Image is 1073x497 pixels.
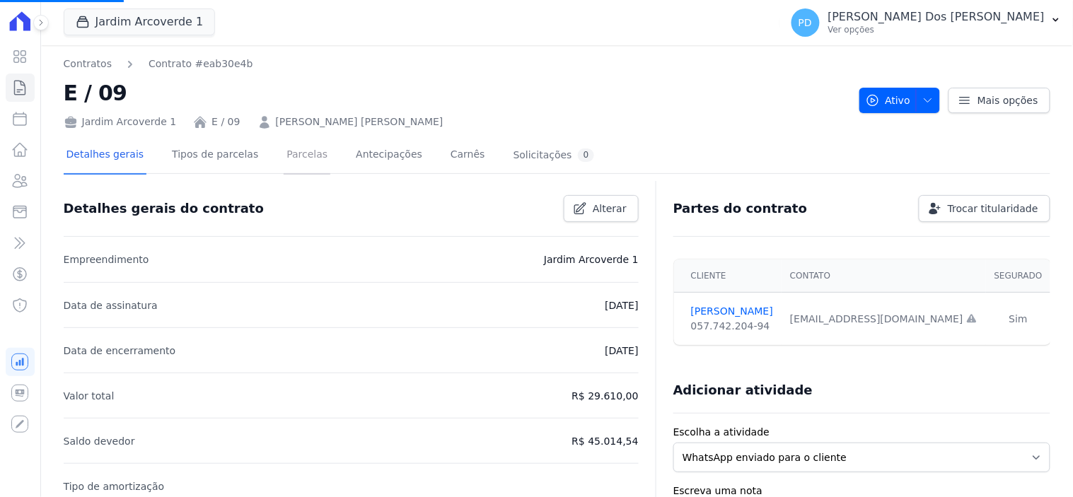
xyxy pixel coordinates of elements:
p: R$ 45.014,54 [572,433,639,450]
h3: Adicionar atividade [673,382,813,399]
nav: Breadcrumb [64,57,253,71]
p: Empreendimento [64,251,149,268]
span: Mais opções [978,93,1038,107]
p: Tipo de amortização [64,478,165,495]
div: [EMAIL_ADDRESS][DOMAIN_NAME] [790,312,978,327]
th: Cliente [674,259,782,293]
p: [DATE] [605,342,638,359]
span: Ativo [866,88,911,113]
button: Ativo [859,88,941,113]
a: [PERSON_NAME] [691,304,773,319]
h3: Detalhes gerais do contrato [64,200,264,217]
p: R$ 29.610,00 [572,387,639,404]
div: Jardim Arcoverde 1 [64,115,177,129]
p: Saldo devedor [64,433,135,450]
p: Valor total [64,387,115,404]
p: Data de assinatura [64,297,158,314]
p: Ver opções [828,24,1045,35]
a: Trocar titularidade [919,195,1050,222]
a: Contratos [64,57,112,71]
span: Alterar [593,201,627,216]
span: Trocar titularidade [948,201,1038,216]
p: [DATE] [605,297,638,314]
button: Jardim Arcoverde 1 [64,8,216,35]
a: E / 09 [211,115,240,129]
th: Segurado [986,259,1051,293]
a: [PERSON_NAME] [PERSON_NAME] [276,115,443,129]
button: PD [PERSON_NAME] Dos [PERSON_NAME] Ver opções [780,3,1073,42]
a: Tipos de parcelas [169,137,261,175]
a: Antecipações [353,137,425,175]
div: 0 [578,148,595,162]
span: PD [799,18,812,28]
div: 057.742.204-94 [691,319,773,334]
a: Mais opções [949,88,1050,113]
th: Contato [782,259,986,293]
label: Escolha a atividade [673,425,1050,440]
nav: Breadcrumb [64,57,848,71]
a: Solicitações0 [511,137,598,175]
h2: E / 09 [64,77,848,109]
p: Data de encerramento [64,342,176,359]
a: Carnês [448,137,488,175]
td: Sim [986,293,1051,346]
a: Detalhes gerais [64,137,147,175]
a: Parcelas [284,137,330,175]
h3: Partes do contrato [673,200,808,217]
p: Jardim Arcoverde 1 [544,251,639,268]
p: [PERSON_NAME] Dos [PERSON_NAME] [828,10,1045,24]
a: Alterar [564,195,639,222]
a: Contrato #eab30e4b [149,57,253,71]
div: Solicitações [514,148,595,162]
